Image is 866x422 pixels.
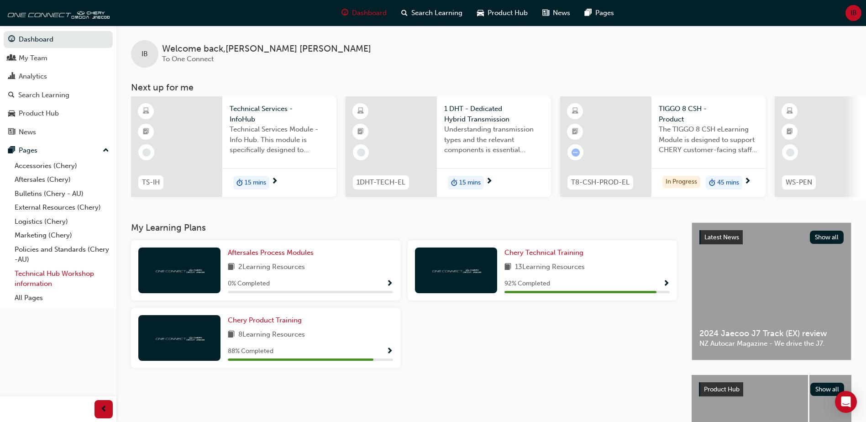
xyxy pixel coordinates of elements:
a: Bulletins (Chery - AU) [11,187,113,201]
span: car-icon [477,7,484,19]
span: learningRecordVerb_ATTEMPT-icon [572,148,580,157]
div: Search Learning [18,90,69,100]
a: Aftersales (Chery) [11,173,113,187]
span: guage-icon [8,36,15,44]
span: booktick-icon [143,126,149,138]
span: Product Hub [704,385,740,393]
span: book-icon [504,262,511,273]
a: All Pages [11,291,113,305]
span: WS-PEN [786,177,812,188]
span: next-icon [271,178,278,186]
span: Dashboard [352,8,387,18]
a: search-iconSearch Learning [394,4,470,22]
span: next-icon [744,178,751,186]
span: learningResourceType_ELEARNING-icon [787,105,793,117]
a: My Team [4,50,113,67]
a: Search Learning [4,87,113,104]
span: next-icon [486,178,493,186]
button: Show all [810,383,845,396]
a: Product Hub [4,105,113,122]
span: Welcome back , [PERSON_NAME] [PERSON_NAME] [162,44,371,54]
span: IB [142,49,148,59]
h3: My Learning Plans [131,222,677,233]
a: Policies and Standards (Chery -AU) [11,243,113,267]
span: learningResourceType_ELEARNING-icon [572,105,578,117]
span: Show Progress [386,348,393,356]
a: Product HubShow all [699,382,844,397]
span: Latest News [704,233,739,241]
span: Aftersales Process Modules [228,248,314,257]
a: guage-iconDashboard [334,4,394,22]
img: oneconnect [431,266,481,274]
a: Aftersales Process Modules [228,248,317,258]
div: Open Intercom Messenger [835,391,857,413]
a: TS-IHTechnical Services - InfoHubTechnical Services Module - Info Hub. This module is specificall... [131,96,336,197]
span: learningResourceType_ELEARNING-icon [357,105,364,117]
span: news-icon [542,7,549,19]
a: Chery Technical Training [504,248,587,258]
span: book-icon [228,262,235,273]
a: Marketing (Chery) [11,228,113,243]
div: Analytics [19,71,47,82]
span: chart-icon [8,73,15,81]
span: duration-icon [709,177,715,189]
img: oneconnect [154,333,205,342]
span: booktick-icon [787,126,793,138]
a: News [4,124,113,141]
span: duration-icon [236,177,243,189]
a: T8-CSH-PROD-ELTIGGO 8 CSH - ProductThe TIGGO 8 CSH eLearning Module is designed to support CHERY ... [560,96,766,197]
span: TIGGO 8 CSH - Product [659,104,758,124]
span: 2 Learning Resources [238,262,305,273]
span: search-icon [8,91,15,100]
span: news-icon [8,128,15,137]
span: duration-icon [451,177,457,189]
span: Search Learning [411,8,462,18]
span: 1DHT-TECH-EL [357,177,405,188]
span: booktick-icon [357,126,364,138]
span: Pages [595,8,614,18]
a: car-iconProduct Hub [470,4,535,22]
div: Product Hub [19,108,59,119]
a: Accessories (Chery) [11,159,113,173]
span: Understanding transmission types and the relevant components is essential knowledge required for ... [444,124,544,155]
img: oneconnect [154,266,205,274]
span: To One Connect [162,55,214,63]
span: pages-icon [8,147,15,155]
span: car-icon [8,110,15,118]
span: learningRecordVerb_NONE-icon [142,148,151,157]
a: Latest NewsShow all [699,230,844,245]
span: Show Progress [663,280,670,288]
button: DashboardMy TeamAnalyticsSearch LearningProduct HubNews [4,29,113,142]
span: pages-icon [585,7,592,19]
span: Technical Services Module - Info Hub. This module is specifically designed to address the require... [230,124,329,155]
a: pages-iconPages [577,4,621,22]
a: news-iconNews [535,4,577,22]
a: Analytics [4,68,113,85]
span: Product Hub [488,8,528,18]
div: In Progress [662,176,700,188]
a: Latest NewsShow all2024 Jaecoo J7 Track (EX) reviewNZ Autocar Magazine - We drive the J7. [692,222,851,360]
span: 0 % Completed [228,279,270,289]
span: Technical Services - InfoHub [230,104,329,124]
span: 2024 Jaecoo J7 Track (EX) review [699,328,844,339]
button: Show Progress [386,346,393,357]
button: Show Progress [386,278,393,290]
span: learningResourceType_ELEARNING-icon [143,105,149,117]
button: Show Progress [663,278,670,290]
span: guage-icon [341,7,348,19]
span: booktick-icon [572,126,578,138]
span: 92 % Completed [504,279,550,289]
span: learningRecordVerb_NONE-icon [786,148,794,157]
span: learningRecordVerb_NONE-icon [357,148,365,157]
a: Chery Product Training [228,315,305,326]
span: The TIGGO 8 CSH eLearning Module is designed to support CHERY customer-facing staff with the prod... [659,124,758,155]
span: Show Progress [386,280,393,288]
button: IB [845,5,861,21]
span: IB [850,8,857,18]
span: NZ Autocar Magazine - We drive the J7. [699,338,844,349]
span: people-icon [8,54,15,63]
a: 1DHT-TECH-EL1 DHT - Dedicated Hybrid TransmissionUnderstanding transmission types and the relevan... [346,96,551,197]
span: 8 Learning Resources [238,329,305,341]
span: Chery Product Training [228,316,302,324]
span: search-icon [401,7,408,19]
